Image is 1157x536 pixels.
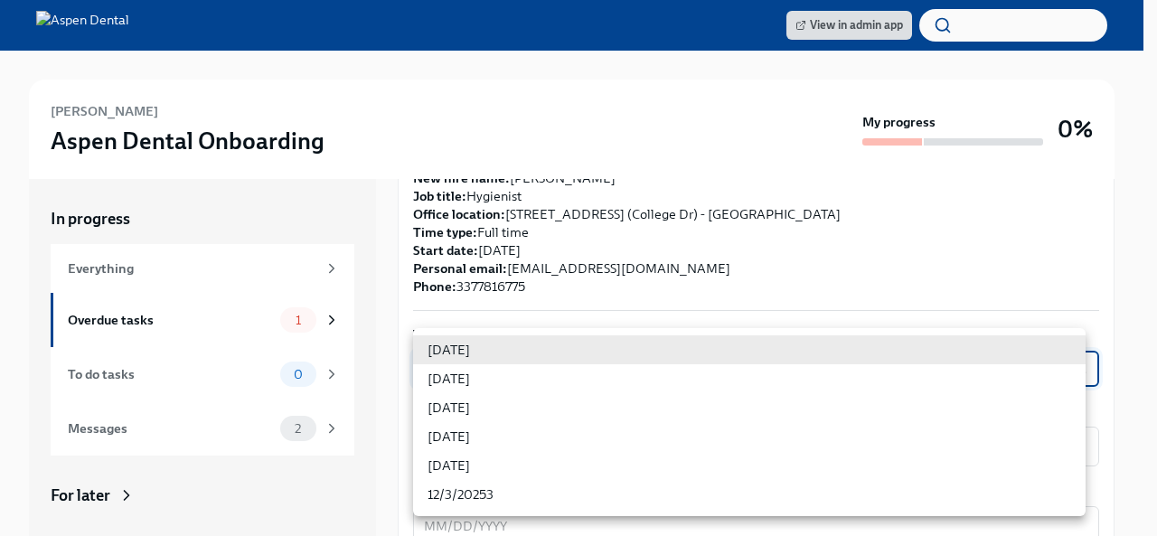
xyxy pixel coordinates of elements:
li: [DATE] [413,451,1086,480]
li: [DATE] [413,393,1086,422]
li: [DATE] [413,364,1086,393]
li: [DATE] [413,422,1086,451]
li: [DATE] [413,335,1086,364]
li: 12/3/20253 [413,480,1086,509]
